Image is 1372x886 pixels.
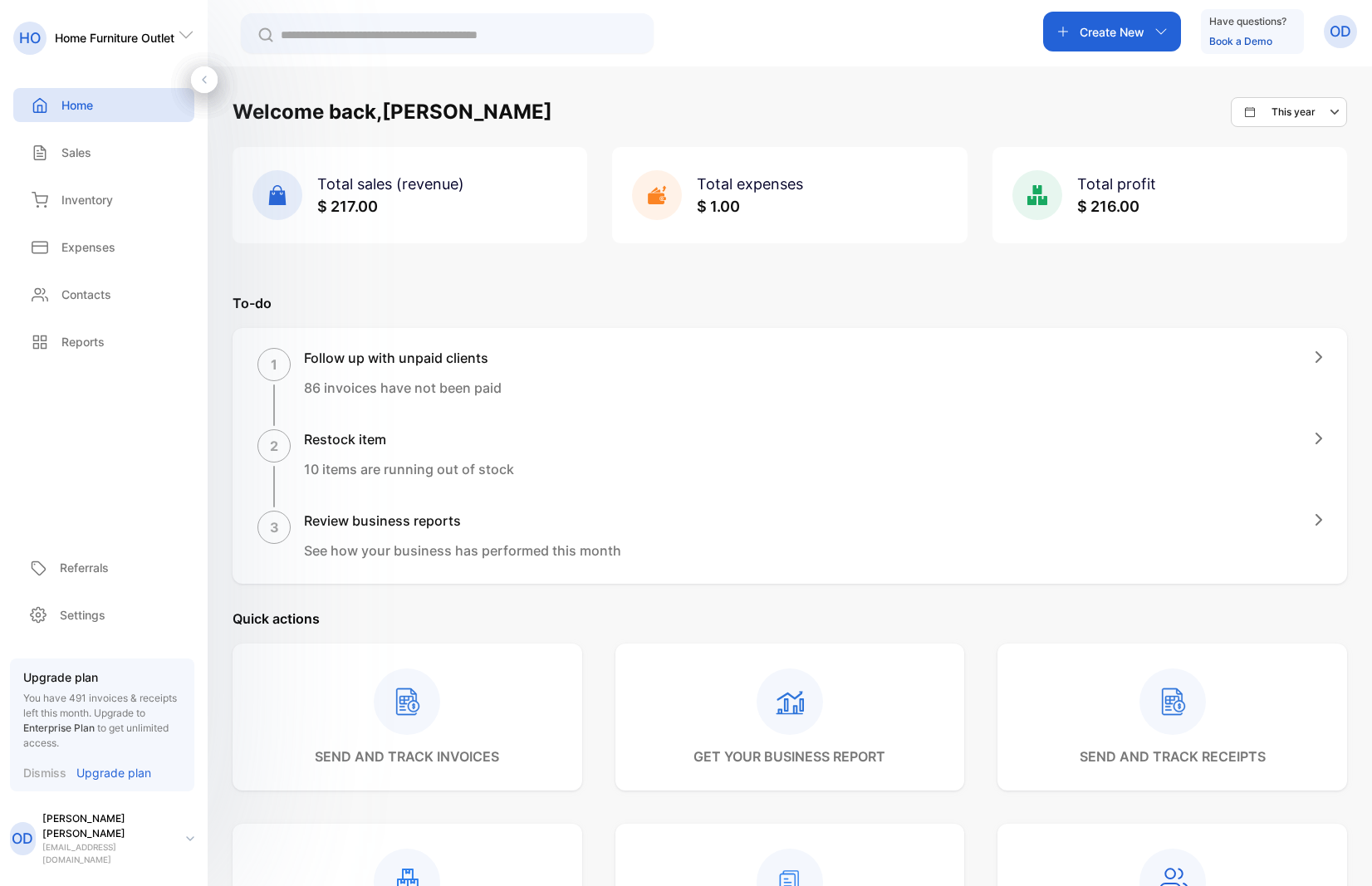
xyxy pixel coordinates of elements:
[1077,198,1139,215] span: $ 216.00
[23,764,66,781] p: Dismiss
[61,144,91,161] p: Sales
[66,764,151,781] a: Upgrade plan
[270,436,278,456] p: 2
[1077,175,1156,193] span: Total profit
[1231,97,1347,127] button: This year
[23,668,181,686] p: Upgrade plan
[19,27,41,49] p: HO
[317,175,464,193] span: Total sales (revenue)
[304,348,502,368] h1: Follow up with unpaid clients
[23,722,95,734] span: Enterprise Plan
[12,828,33,849] p: OD
[60,559,109,576] p: Referrals
[304,511,621,531] h1: Review business reports
[697,175,803,193] span: Total expenses
[1080,23,1144,41] p: Create New
[271,355,277,374] p: 1
[61,96,93,114] p: Home
[42,841,173,866] p: [EMAIL_ADDRESS][DOMAIN_NAME]
[304,429,514,449] h1: Restock item
[60,606,105,624] p: Settings
[233,97,552,127] h1: Welcome back, [PERSON_NAME]
[1080,746,1266,766] p: send and track receipts
[304,541,621,560] p: See how your business has performed this month
[233,293,1347,313] p: To-do
[61,286,111,303] p: Contacts
[76,764,151,781] p: Upgrade plan
[1209,13,1286,30] p: Have questions?
[23,707,169,749] span: Upgrade to to get unlimited access.
[1272,105,1316,120] p: This year
[42,811,173,841] p: [PERSON_NAME] [PERSON_NAME]
[61,238,115,256] p: Expenses
[317,198,378,215] span: $ 217.00
[61,191,113,208] p: Inventory
[304,378,502,398] p: 86 invoices have not been paid
[697,198,740,215] span: $ 1.00
[55,29,174,47] p: Home Furniture Outlet
[693,746,885,766] p: get your business report
[1043,12,1181,51] button: Create New
[23,691,181,751] p: You have 491 invoices & receipts left this month.
[315,746,499,766] p: send and track invoices
[1330,21,1351,42] p: OD
[233,609,1347,629] p: Quick actions
[270,517,279,537] p: 3
[304,459,514,479] p: 10 items are running out of stock
[61,333,105,350] p: Reports
[1324,12,1357,51] button: OD
[1209,35,1272,47] a: Book a Demo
